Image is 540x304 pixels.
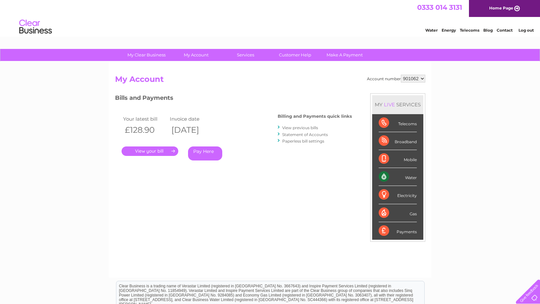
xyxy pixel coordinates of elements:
a: Pay Here [188,146,222,160]
h3: Bills and Payments [115,93,352,105]
a: Energy [442,28,456,33]
a: Customer Help [268,49,322,61]
a: View previous bills [282,125,318,130]
div: LIVE [383,101,396,108]
a: Make A Payment [318,49,372,61]
a: Statement of Accounts [282,132,328,137]
img: logo.png [19,17,52,37]
a: 0333 014 3131 [417,3,462,11]
div: MY SERVICES [372,95,423,114]
a: Telecoms [460,28,479,33]
a: Services [219,49,272,61]
div: Water [379,168,417,186]
h4: Billing and Payments quick links [278,114,352,119]
div: Mobile [379,150,417,168]
td: Your latest bill [122,114,168,123]
a: Paperless bill settings [282,139,324,144]
div: Telecoms [379,114,417,132]
div: Electricity [379,186,417,204]
a: Log out [518,28,534,33]
a: . [122,146,178,156]
a: My Clear Business [120,49,173,61]
th: [DATE] [168,123,215,137]
div: Clear Business is a trading name of Verastar Limited (registered in [GEOGRAPHIC_DATA] No. 3667643... [116,4,424,32]
a: Blog [483,28,493,33]
div: Gas [379,204,417,222]
div: Payments [379,222,417,240]
a: Contact [497,28,513,33]
a: Water [425,28,438,33]
a: My Account [169,49,223,61]
th: £128.90 [122,123,168,137]
td: Invoice date [168,114,215,123]
div: Broadband [379,132,417,150]
div: Account number [367,75,425,83]
h2: My Account [115,75,425,87]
